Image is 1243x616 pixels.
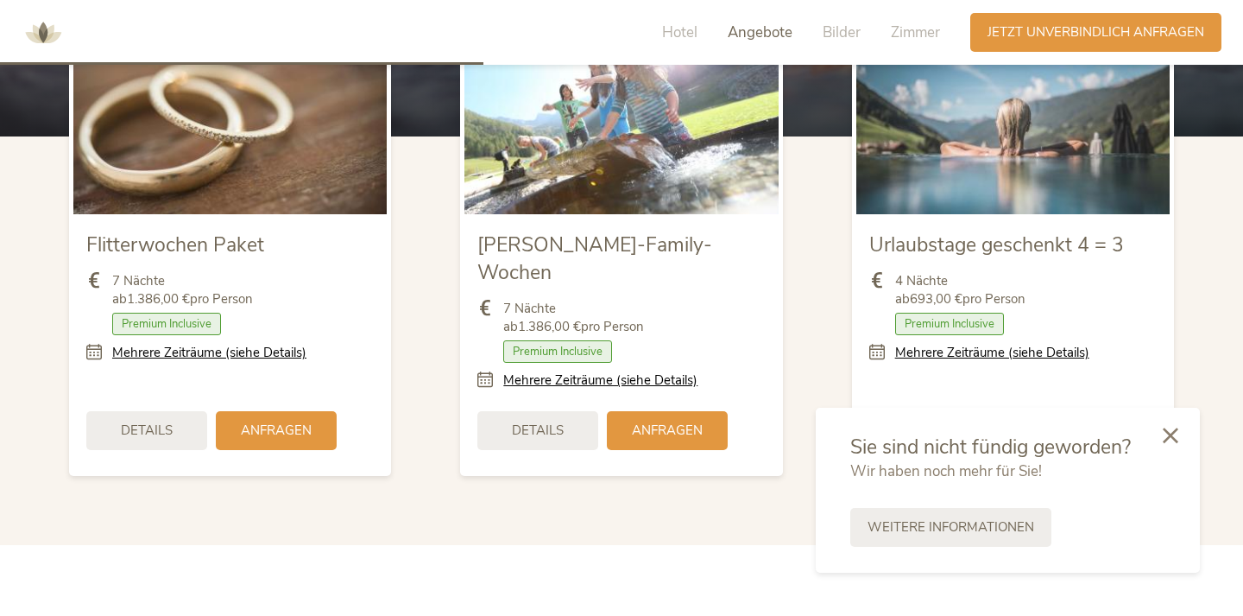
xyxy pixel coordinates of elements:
span: Angebote [728,22,792,42]
span: Urlaubstage geschenkt 4 = 3 [869,232,1124,258]
span: Hotel [662,22,697,42]
a: Weitere Informationen [850,508,1051,547]
span: Bilder [823,22,861,42]
span: Sie sind nicht fündig geworden? [850,434,1131,460]
span: 7 Nächte ab pro Person [112,272,253,308]
a: AMONTI & LUNARIS Wellnessresort [17,26,69,38]
span: Details [512,422,564,440]
img: Sommer-Family-Wochen [464,38,778,214]
b: 1.386,00 € [127,290,190,308]
span: Wir haben noch mehr für Sie! [850,461,1042,481]
span: 7 Nächte ab pro Person [503,300,644,336]
span: 4 Nächte ab pro Person [895,272,1025,308]
span: Premium Inclusive [895,313,1004,335]
span: Details [121,422,173,440]
a: Mehrere Zeiträume (siehe Details) [112,344,306,362]
b: 1.386,00 € [518,318,581,335]
span: Premium Inclusive [112,313,221,335]
span: Premium Inclusive [503,340,612,363]
span: [PERSON_NAME]-Family-Wochen [477,232,712,286]
img: AMONTI & LUNARIS Wellnessresort [17,7,69,59]
span: Zimmer [891,22,940,42]
a: Mehrere Zeiträume (siehe Details) [895,344,1089,362]
span: Jetzt unverbindlich anfragen [987,23,1204,41]
span: Anfragen [241,422,312,440]
a: Mehrere Zeiträume (siehe Details) [503,372,697,390]
b: 693,00 € [910,290,962,308]
img: Flitterwochen Paket [73,38,387,214]
span: Weitere Informationen [868,518,1034,537]
span: Anfragen [632,422,703,440]
img: Urlaubstage geschenkt 4 = 3 [856,38,1170,214]
span: Flitterwochen Paket [86,232,264,258]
